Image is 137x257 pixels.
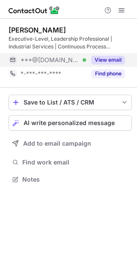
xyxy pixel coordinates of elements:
[9,5,60,15] img: ContactOut v5.3.10
[22,176,128,183] span: Notes
[9,156,132,168] button: Find work email
[9,95,132,110] button: save-profile-one-click
[21,56,80,64] span: ***@[DOMAIN_NAME]
[9,173,132,185] button: Notes
[9,26,66,34] div: [PERSON_NAME]
[91,69,125,78] button: Reveal Button
[23,140,91,147] span: Add to email campaign
[91,56,125,64] button: Reveal Button
[24,120,115,126] span: AI write personalized message
[22,158,128,166] span: Find work email
[9,115,132,131] button: AI write personalized message
[9,35,132,51] div: Executive-Level, Leadership Professional | Industrial Services | Continuous Process Optimization ...
[9,136,132,151] button: Add to email campaign
[24,99,117,106] div: Save to List / ATS / CRM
